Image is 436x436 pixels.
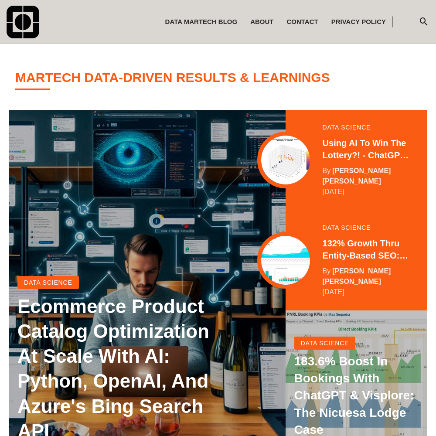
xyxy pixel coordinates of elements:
img: comando-590 [7,6,39,38]
h4: MarTech Data-Driven Results & Learnings [15,70,421,90]
iframe: Chat Widget [392,394,436,436]
time: May 25 2024 [323,287,344,297]
a: Using AI to Win the Lottery?! - ChatGPT for Informed, Adaptable Decision-Making [323,137,410,161]
a: data science [323,124,371,130]
a: [PERSON_NAME] [PERSON_NAME] [323,267,391,285]
a: data science [294,337,356,350]
span: by [323,267,331,275]
time: August 29 2024 [323,187,344,197]
a: 132% Growth thru Entity-Based SEO: [DOMAIN_NAME]'s Data-Driven SEO Audit & Optimization Plan [323,237,410,262]
a: [PERSON_NAME] [PERSON_NAME] [323,167,391,185]
a: data science [17,276,79,289]
span: by [323,167,331,174]
a: data science [323,225,371,231]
